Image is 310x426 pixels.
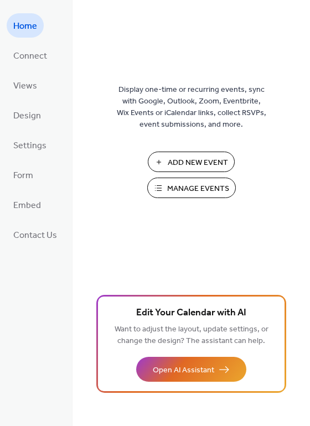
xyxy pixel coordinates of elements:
span: Design [13,107,41,125]
a: Views [7,73,44,97]
a: Settings [7,133,53,157]
span: Open AI Assistant [153,365,214,376]
span: Edit Your Calendar with AI [136,305,246,321]
a: Embed [7,193,48,217]
span: Contact Us [13,227,57,245]
a: Contact Us [7,222,64,247]
button: Add New Event [148,152,235,172]
a: Design [7,103,48,127]
span: Connect [13,48,47,65]
a: Home [7,13,44,38]
a: Form [7,163,40,187]
span: Add New Event [168,157,228,169]
button: Manage Events [147,178,236,198]
a: Connect [7,43,54,67]
span: Views [13,77,37,95]
span: Manage Events [167,183,229,195]
span: Want to adjust the layout, update settings, or change the design? The assistant can help. [115,322,268,349]
span: Settings [13,137,46,155]
span: Form [13,167,33,185]
button: Open AI Assistant [136,357,246,382]
span: Home [13,18,37,35]
span: Display one-time or recurring events, sync with Google, Outlook, Zoom, Eventbrite, Wix Events or ... [117,84,266,131]
span: Embed [13,197,41,215]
